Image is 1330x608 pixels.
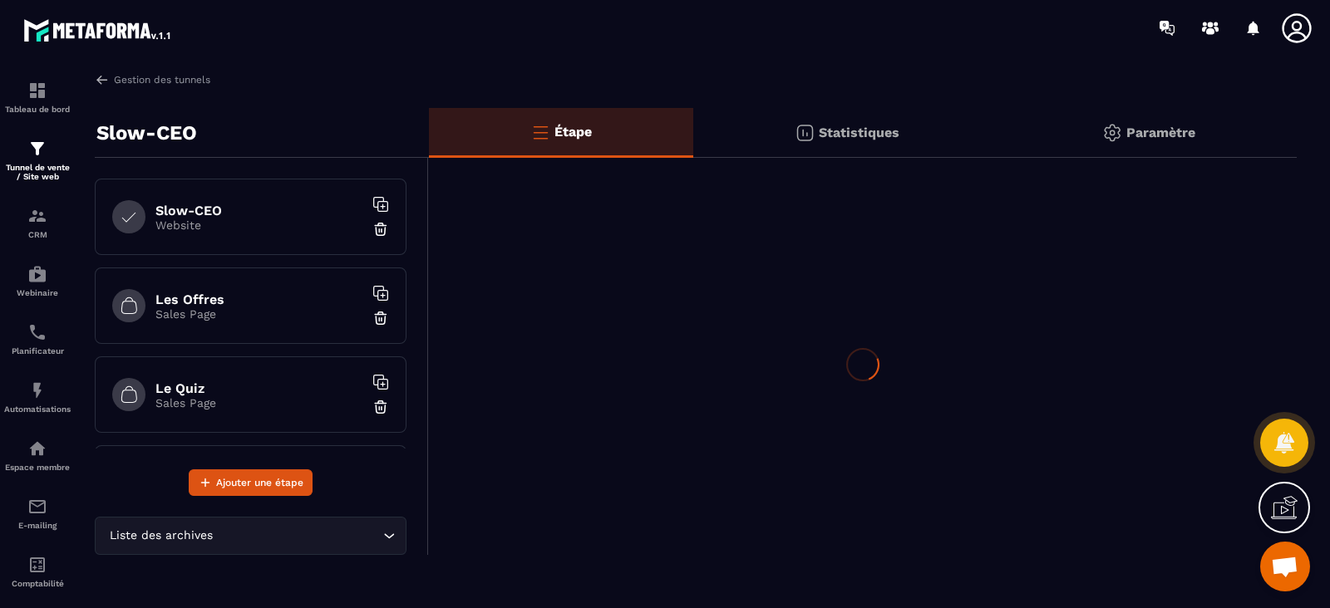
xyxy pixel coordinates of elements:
[4,521,71,530] p: E-mailing
[1126,125,1195,140] p: Paramètre
[27,206,47,226] img: formation
[155,292,363,307] h6: Les Offres
[4,426,71,484] a: automationsautomationsEspace membre
[95,517,406,555] div: Search for option
[4,230,71,239] p: CRM
[23,15,173,45] img: logo
[554,124,592,140] p: Étape
[189,469,313,496] button: Ajouter une étape
[155,396,363,409] p: Sales Page
[372,399,389,415] img: trash
[27,497,47,517] img: email
[27,81,47,101] img: formation
[96,116,197,150] p: Slow-CEO
[4,368,71,426] a: automationsautomationsAutomatisations
[4,68,71,126] a: formationformationTableau de bord
[819,125,899,140] p: Statistiques
[27,555,47,575] img: accountant
[4,463,71,472] p: Espace membre
[4,310,71,368] a: schedulerschedulerPlanificateur
[4,542,71,601] a: accountantaccountantComptabilité
[27,264,47,284] img: automations
[27,322,47,342] img: scheduler
[4,163,71,181] p: Tunnel de vente / Site web
[4,288,71,297] p: Webinaire
[216,527,379,545] input: Search for option
[372,221,389,238] img: trash
[95,72,110,87] img: arrow
[155,218,363,232] p: Website
[4,194,71,252] a: formationformationCRM
[372,310,389,326] img: trash
[155,203,363,218] h6: Slow-CEO
[4,105,71,114] p: Tableau de bord
[4,126,71,194] a: formationformationTunnel de vente / Site web
[95,72,210,87] a: Gestion des tunnels
[155,380,363,396] h6: Le Quiz
[4,252,71,310] a: automationsautomationsWebinaire
[795,123,815,143] img: stats.20deebd0.svg
[4,346,71,355] p: Planificateur
[106,527,216,545] span: Liste des archives
[27,380,47,400] img: automations
[1102,123,1122,143] img: setting-gr.5f69749f.svg
[1260,542,1310,591] a: Ouvrir le chat
[4,579,71,588] p: Comptabilité
[4,484,71,542] a: emailemailE-mailing
[216,474,303,491] span: Ajouter une étape
[27,439,47,458] img: automations
[4,405,71,414] p: Automatisations
[27,139,47,159] img: formation
[155,307,363,321] p: Sales Page
[530,122,550,142] img: bars-o.4a397970.svg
